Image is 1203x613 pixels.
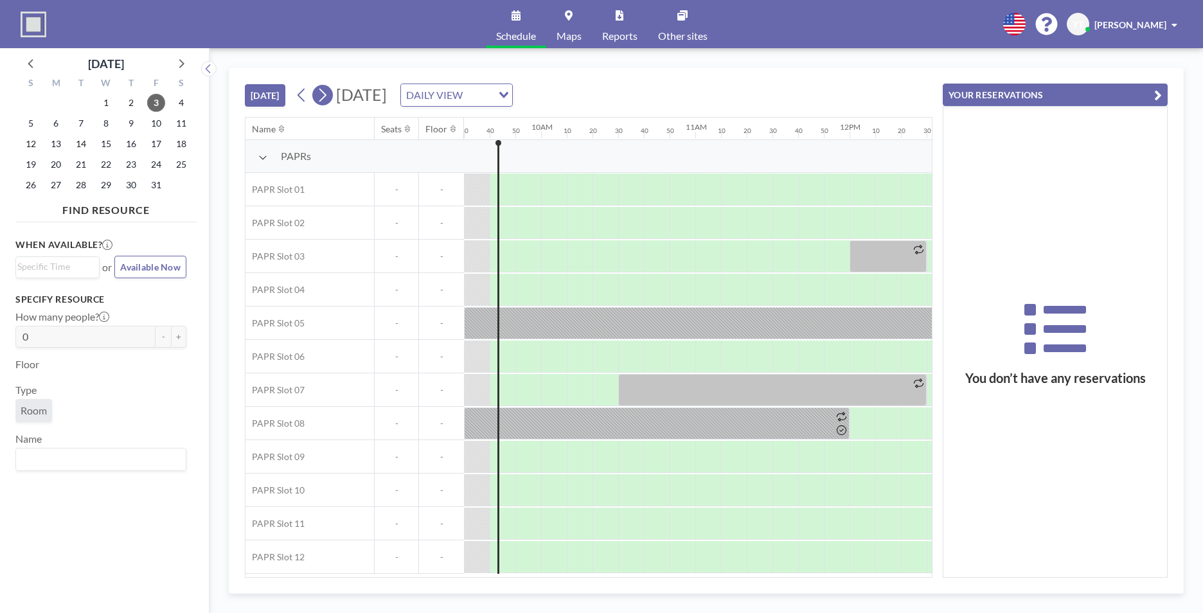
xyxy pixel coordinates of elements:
div: Seats [381,123,402,135]
div: 40 [641,127,648,135]
span: Tuesday, October 7, 2025 [72,114,90,132]
div: 40 [795,127,803,135]
div: Search for option [16,449,186,470]
span: Sunday, October 19, 2025 [22,155,40,173]
span: Monday, October 13, 2025 [47,135,65,153]
div: 50 [821,127,828,135]
div: 30 [461,127,468,135]
button: + [171,326,186,348]
span: PAPR Slot 11 [245,518,305,529]
span: PAPR Slot 06 [245,351,305,362]
div: Search for option [401,84,512,106]
span: Thursday, October 30, 2025 [122,176,140,194]
span: Friday, October 3, 2025 [147,94,165,112]
h3: You don’t have any reservations [943,370,1167,386]
span: Sunday, October 12, 2025 [22,135,40,153]
span: Thursday, October 9, 2025 [122,114,140,132]
span: Sunday, October 26, 2025 [22,176,40,194]
span: - [375,284,418,296]
span: Wednesday, October 15, 2025 [97,135,115,153]
div: 30 [923,127,931,135]
span: Saturday, October 11, 2025 [172,114,190,132]
div: 40 [486,127,494,135]
label: Name [15,432,42,445]
span: PAPRs [281,150,311,163]
button: - [156,326,171,348]
span: Friday, October 17, 2025 [147,135,165,153]
button: Available Now [114,256,186,278]
span: Wednesday, October 22, 2025 [97,155,115,173]
span: Saturday, October 4, 2025 [172,94,190,112]
span: Wednesday, October 8, 2025 [97,114,115,132]
span: PAPR Slot 10 [245,484,305,496]
div: 12PM [840,122,860,132]
span: Saturday, October 25, 2025 [172,155,190,173]
span: Monday, October 6, 2025 [47,114,65,132]
span: Monday, October 20, 2025 [47,155,65,173]
span: - [375,484,418,496]
div: T [118,76,143,93]
span: Wednesday, October 29, 2025 [97,176,115,194]
span: - [419,418,464,429]
span: - [419,251,464,262]
span: - [375,451,418,463]
span: Thursday, October 2, 2025 [122,94,140,112]
span: PAPR Slot 07 [245,384,305,396]
span: - [419,384,464,396]
div: 10 [872,127,880,135]
span: Room [21,404,47,416]
span: PAPR Slot 09 [245,451,305,463]
span: Tuesday, October 28, 2025 [72,176,90,194]
span: - [419,184,464,195]
span: DAILY VIEW [404,87,465,103]
div: Floor [425,123,447,135]
input: Search for option [467,87,491,103]
div: 20 [898,127,905,135]
span: - [375,518,418,529]
span: [PERSON_NAME] [1094,19,1166,30]
span: - [375,418,418,429]
button: [DATE] [245,84,285,107]
span: Friday, October 31, 2025 [147,176,165,194]
img: organization-logo [21,12,46,37]
span: Other sites [658,31,708,41]
span: PAPR Slot 08 [245,418,305,429]
label: Type [15,384,37,396]
div: Name [252,123,276,135]
div: 11AM [686,122,707,132]
button: YOUR RESERVATIONS [943,84,1168,106]
div: 30 [769,127,777,135]
label: How many people? [15,310,109,323]
span: - [375,551,418,563]
span: PAPR Slot 02 [245,217,305,229]
span: - [419,518,464,529]
span: - [419,317,464,329]
span: or [102,261,112,274]
span: - [375,217,418,229]
div: M [44,76,69,93]
div: W [94,76,119,93]
span: PAPR Slot 05 [245,317,305,329]
span: Available Now [120,262,181,272]
span: - [419,284,464,296]
span: PAPR Slot 01 [245,184,305,195]
span: Friday, October 24, 2025 [147,155,165,173]
div: S [19,76,44,93]
span: - [375,317,418,329]
span: Monday, October 27, 2025 [47,176,65,194]
span: PAPR Slot 03 [245,251,305,262]
span: Reports [602,31,637,41]
span: Friday, October 10, 2025 [147,114,165,132]
div: 30 [615,127,623,135]
div: 10 [564,127,571,135]
input: Search for option [17,260,92,274]
input: Search for option [17,451,179,468]
span: - [419,551,464,563]
span: Thursday, October 16, 2025 [122,135,140,153]
div: 10AM [531,122,553,132]
span: PAPR Slot 12 [245,551,305,563]
span: Schedule [496,31,536,41]
span: Thursday, October 23, 2025 [122,155,140,173]
span: - [419,484,464,496]
span: Saturday, October 18, 2025 [172,135,190,153]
